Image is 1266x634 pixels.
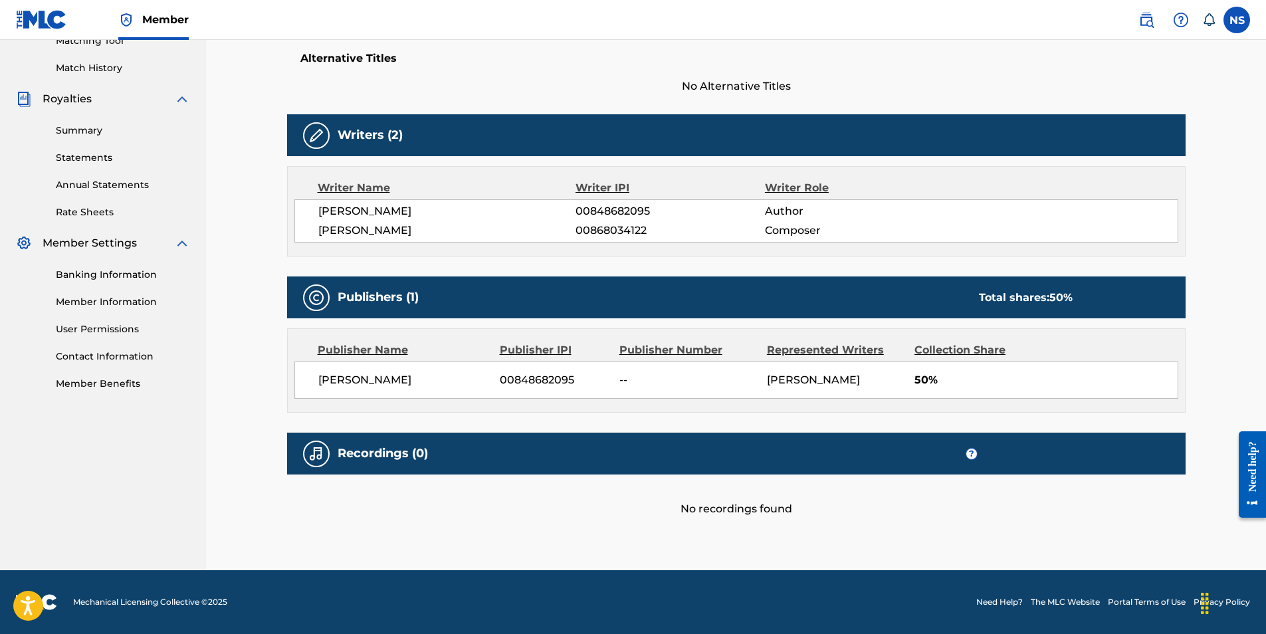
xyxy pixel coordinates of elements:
[1168,7,1194,33] div: Help
[142,12,189,27] span: Member
[500,372,609,388] span: 00848682095
[56,350,190,364] a: Contact Information
[1031,596,1100,608] a: The MLC Website
[619,372,757,388] span: --
[308,446,324,462] img: Recordings
[56,124,190,138] a: Summary
[767,373,860,386] span: [PERSON_NAME]
[318,223,576,239] span: [PERSON_NAME]
[73,596,227,608] span: Mechanical Licensing Collective © 2025
[56,61,190,75] a: Match History
[976,596,1023,608] a: Need Help?
[318,372,490,388] span: [PERSON_NAME]
[1194,596,1250,608] a: Privacy Policy
[338,128,403,143] h5: Writers (2)
[1202,13,1215,27] div: Notifications
[56,295,190,309] a: Member Information
[118,12,134,28] img: Top Rightsholder
[767,342,904,358] div: Represented Writers
[765,203,937,219] span: Author
[16,10,67,29] img: MLC Logo
[43,91,92,107] span: Royalties
[308,290,324,306] img: Publishers
[56,151,190,165] a: Statements
[500,342,609,358] div: Publisher IPI
[765,180,937,196] div: Writer Role
[576,203,764,219] span: 00848682095
[43,235,137,251] span: Member Settings
[1229,421,1266,528] iframe: Resource Center
[914,342,1043,358] div: Collection Share
[966,449,977,459] span: ?
[1133,7,1160,33] a: Public Search
[1138,12,1154,28] img: search
[338,446,428,461] h5: Recordings (0)
[1173,12,1189,28] img: help
[56,322,190,336] a: User Permissions
[56,34,190,48] a: Matching Tool
[287,475,1186,517] div: No recordings found
[308,128,324,144] img: Writers
[318,180,576,196] div: Writer Name
[1200,570,1266,634] iframe: Chat Widget
[1108,596,1186,608] a: Portal Terms of Use
[318,203,576,219] span: [PERSON_NAME]
[16,594,57,610] img: logo
[338,290,419,305] h5: Publishers (1)
[56,377,190,391] a: Member Benefits
[56,178,190,192] a: Annual Statements
[16,235,32,251] img: Member Settings
[174,91,190,107] img: expand
[1223,7,1250,33] div: User Menu
[1049,291,1073,304] span: 50 %
[56,268,190,282] a: Banking Information
[576,223,764,239] span: 00868034122
[16,91,32,107] img: Royalties
[1194,583,1215,623] div: Drag
[318,342,490,358] div: Publisher Name
[914,372,1178,388] span: 50%
[56,205,190,219] a: Rate Sheets
[765,223,937,239] span: Composer
[619,342,757,358] div: Publisher Number
[576,180,765,196] div: Writer IPI
[287,78,1186,94] span: No Alternative Titles
[979,290,1073,306] div: Total shares:
[300,52,1172,65] h5: Alternative Titles
[174,235,190,251] img: expand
